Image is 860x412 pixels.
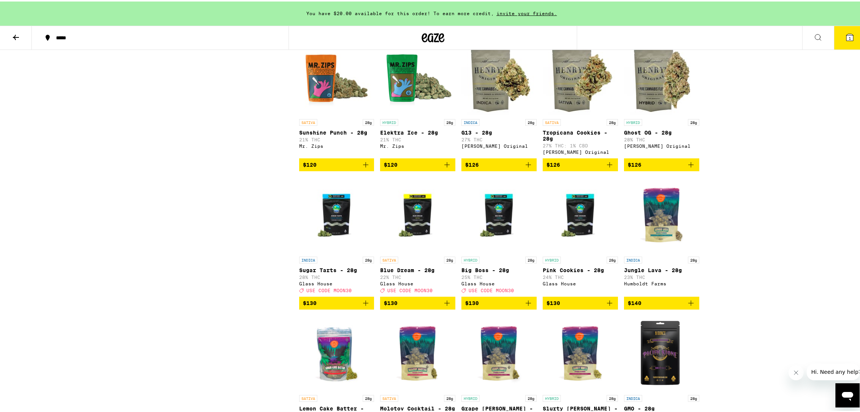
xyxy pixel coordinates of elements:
[624,314,699,390] img: Pacific Stone - GMO - 28g
[461,295,537,308] button: Add to bag
[543,266,618,272] p: Pink Cookies - 28g
[688,393,699,400] p: 28g
[543,128,618,140] p: Tropicana Cookies - 28g
[306,9,494,14] span: You have $20.00 available for this order! To earn more credit,
[624,273,699,278] p: 23% THC
[624,118,642,124] p: HYBRID
[688,255,699,262] p: 28g
[363,118,374,124] p: 28g
[624,38,699,114] img: Henry's Original - Ghost OG - 28g
[444,393,455,400] p: 28g
[624,136,699,141] p: 28% THC
[525,118,537,124] p: 28g
[543,280,618,285] div: Glass House
[546,160,560,166] span: $126
[461,118,480,124] p: INDICA
[380,280,455,285] div: Glass House
[363,255,374,262] p: 28g
[380,38,455,114] img: Mr. Zips - Elektra Ice - 28g
[380,118,398,124] p: HYBRID
[380,142,455,147] div: Mr. Zips
[306,287,352,291] span: USE CODE MOON30
[299,280,374,285] div: Glass House
[628,299,641,305] span: $140
[624,280,699,285] div: Humboldt Farms
[387,287,433,291] span: USE CODE MOON30
[494,9,560,14] span: invite your friends.
[607,118,618,124] p: 28g
[543,314,618,390] img: Humboldt Farms - Slurty Mintz - 28g
[303,299,317,305] span: $130
[299,314,374,390] img: Humboldt Farms - Lemon Cake Batter - 28g
[525,393,537,400] p: 28g
[380,295,455,308] button: Add to bag
[461,157,537,170] button: Add to bag
[607,393,618,400] p: 28g
[461,280,537,285] div: Glass House
[384,299,397,305] span: $130
[299,142,374,147] div: Mr. Zips
[546,299,560,305] span: $130
[380,266,455,272] p: Blue Dream - 28g
[624,128,699,134] p: Ghost OG - 28g
[461,393,480,400] p: HYBRID
[461,136,537,141] p: 27% THC
[461,176,537,251] img: Glass House - Big Boss - 28g
[624,266,699,272] p: Jungle Lava - 28g
[299,38,374,114] img: Mr. Zips - Sunshine Punch - 28g
[299,176,374,295] a: Open page for Sugar Tarts - 28g from Glass House
[624,157,699,170] button: Add to bag
[624,404,699,410] p: GMO - 28g
[380,314,455,390] img: Humboldt Farms - Molotov Cocktail - 28g
[380,404,455,410] p: Molotov Cocktail - 28g
[849,34,851,39] span: 1
[5,5,54,11] span: Hi. Need any help?
[607,255,618,262] p: 28g
[624,176,699,251] img: Humboldt Farms - Jungle Lava - 28g
[543,176,618,295] a: Open page for Pink Cookies - 28g from Glass House
[543,38,618,114] img: Henry's Original - Tropicana Cookies - 28g
[461,176,537,295] a: Open page for Big Boss - 28g from Glass House
[543,273,618,278] p: 24% THC
[299,255,317,262] p: INDICA
[380,128,455,134] p: Elektra Ice - 28g
[543,393,561,400] p: HYBRID
[303,160,317,166] span: $120
[624,142,699,147] div: [PERSON_NAME] Original
[628,160,641,166] span: $126
[624,255,642,262] p: INDICA
[807,362,860,379] iframe: Message from company
[299,128,374,134] p: Sunshine Punch - 28g
[461,142,537,147] div: [PERSON_NAME] Original
[444,118,455,124] p: 28g
[299,266,374,272] p: Sugar Tarts - 28g
[461,266,537,272] p: Big Boss - 28g
[835,382,860,406] iframe: Button to launch messaging window
[525,255,537,262] p: 28g
[543,38,618,157] a: Open page for Tropicana Cookies - 28g from Henry's Original
[384,160,397,166] span: $120
[299,157,374,170] button: Add to bag
[380,255,398,262] p: SATIVA
[363,393,374,400] p: 28g
[299,393,317,400] p: SATIVA
[380,157,455,170] button: Add to bag
[380,176,455,251] img: Glass House - Blue Dream - 28g
[461,255,480,262] p: HYBRID
[624,295,699,308] button: Add to bag
[465,299,479,305] span: $130
[380,273,455,278] p: 22% THC
[299,176,374,251] img: Glass House - Sugar Tarts - 28g
[543,157,618,170] button: Add to bag
[380,38,455,157] a: Open page for Elektra Ice - 28g from Mr. Zips
[461,38,537,114] img: Henry's Original - G13 - 28g
[469,287,514,291] span: USE CODE MOON30
[299,295,374,308] button: Add to bag
[543,255,561,262] p: HYBRID
[543,176,618,251] img: Glass House - Pink Cookies - 28g
[624,393,642,400] p: INDICA
[461,128,537,134] p: G13 - 28g
[299,136,374,141] p: 21% THC
[624,38,699,157] a: Open page for Ghost OG - 28g from Henry's Original
[461,314,537,390] img: Humboldt Farms - Grape Runtz - 28g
